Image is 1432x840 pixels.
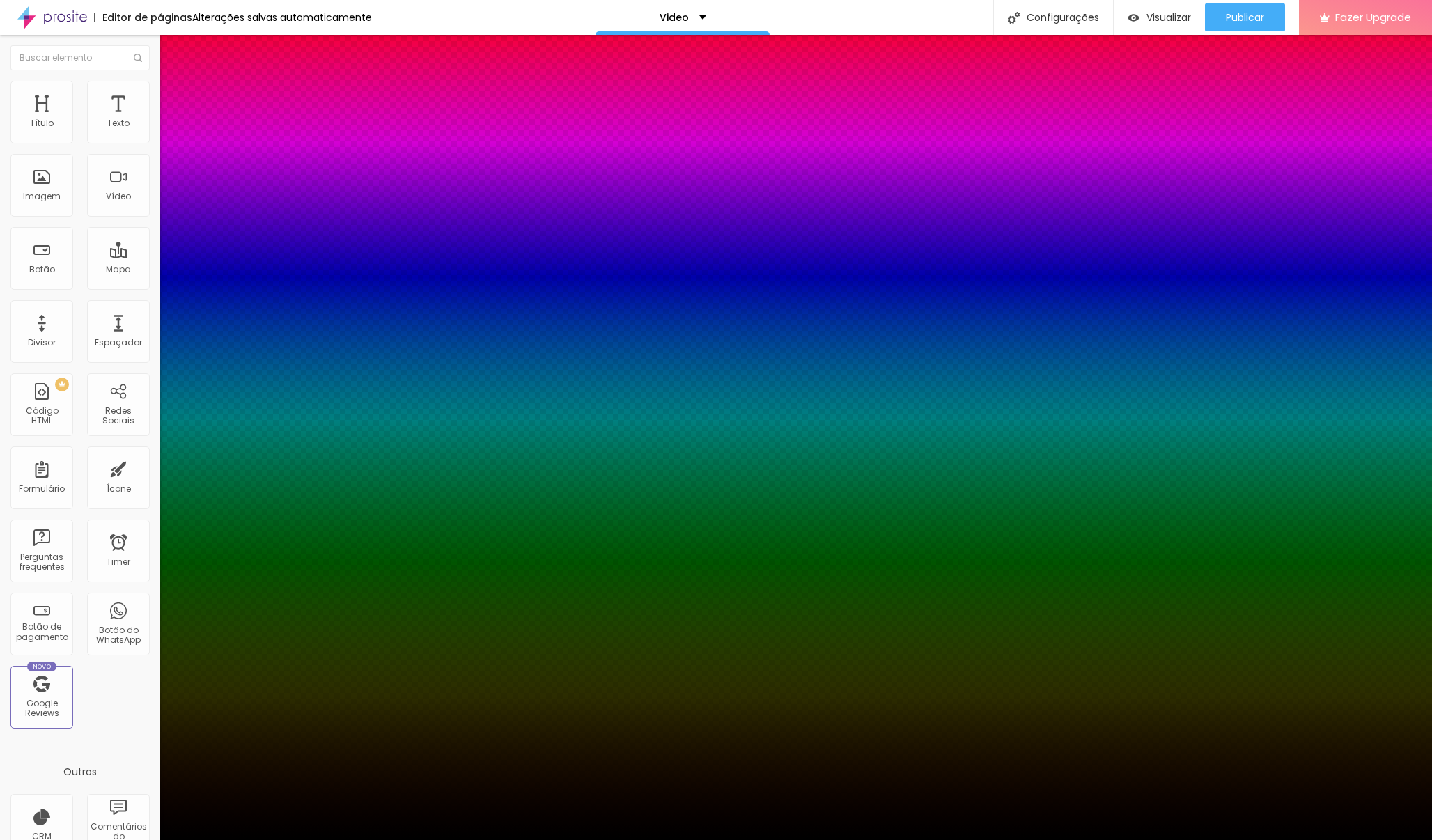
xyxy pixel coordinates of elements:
span: Publicar [1226,12,1264,23]
div: Timer [107,557,130,567]
input: Buscar elemento [10,45,150,70]
div: Editor de páginas [94,13,192,22]
div: Código HTML [14,406,69,426]
span: Visualizar [1146,12,1191,23]
div: Botão de pagamento [14,622,69,642]
div: Divisor [28,338,56,348]
button: Publicar [1205,3,1285,31]
div: Perguntas frequentes [14,552,69,573]
div: Formulário [19,484,65,494]
span: Fazer Upgrade [1335,11,1411,23]
button: Visualizar [1114,3,1205,31]
div: Ícone [107,484,131,494]
img: Icone [134,54,142,62]
div: Botão [29,265,55,274]
img: view-1.svg [1128,12,1139,24]
div: Imagem [23,192,61,201]
div: Alterações salvas automaticamente [192,13,372,22]
div: Mapa [106,265,131,274]
div: Espaçador [95,338,142,348]
div: Vídeo [106,192,131,201]
div: Google Reviews [14,699,69,719]
div: Botão do WhatsApp [91,625,146,646]
div: Texto [107,118,130,128]
div: Novo [27,662,57,671]
div: Título [30,118,54,128]
p: Video [660,13,689,22]
img: Icone [1008,12,1020,24]
div: Redes Sociais [91,406,146,426]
